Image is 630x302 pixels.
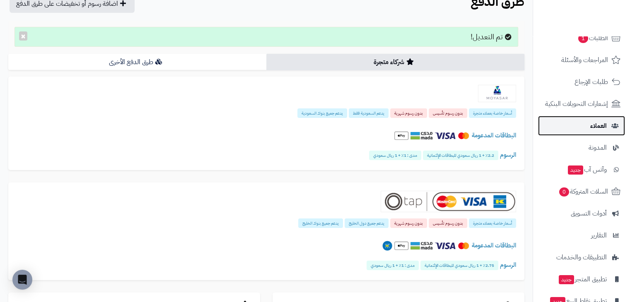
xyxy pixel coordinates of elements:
[590,120,607,132] span: العملاء
[345,218,389,228] span: يدعم جميع دول الخليج
[558,186,608,197] span: السلات المتروكة
[577,32,608,44] span: الطلبات
[538,225,625,245] a: التقارير
[367,261,419,270] span: مدى : 1٪ + 1 ريال سعودي
[571,208,607,219] span: أدوات التسويق
[538,72,625,92] a: طلبات الإرجاع
[500,260,516,269] span: الرسوم
[538,204,625,223] a: أدوات التسويق
[538,160,625,180] a: وآتس آبجديد
[12,270,32,290] div: Open Intercom Messenger
[8,182,524,280] a: Tap أسعار خاصة بعملاء متجرة بدون رسوم تأسيس بدون رسوم شهرية يدعم جميع دول الخليج يدعم جميع بنوك ا...
[568,165,583,175] span: جديد
[574,76,608,88] span: طلبات الإرجاع
[556,252,607,263] span: التطبيقات والخدمات
[469,108,516,118] span: أسعار خاصة بعملاء متجرة
[559,275,574,284] span: جديد
[561,54,608,66] span: المراجعات والأسئلة
[423,151,498,160] span: 2.2٪ + 1 ريال سعودي للبطاقات الإئتمانية
[266,54,524,70] a: شركاء متجرة
[14,27,518,47] div: تم التعديل!
[589,142,607,153] span: المدونة
[538,94,625,114] a: إشعارات التحويلات البنكية
[538,138,625,158] a: المدونة
[390,108,427,118] span: بدون رسوم شهرية
[478,85,516,102] img: Moyasar
[538,116,625,136] a: العملاء
[538,28,625,48] a: الطلبات1
[297,108,347,118] span: يدعم جميع بنوك السعودية
[469,218,516,228] span: أسعار خاصة بعملاء متجرة
[538,182,625,201] a: السلات المتروكة0
[538,247,625,267] a: التطبيقات والخدمات
[349,108,389,118] span: يدعم السعودية فقط
[545,98,608,110] span: إشعارات التحويلات البنكية
[8,54,266,70] a: طرق الدفع الأخرى
[19,31,27,41] button: ×
[567,164,607,175] span: وآتس آب
[559,187,569,197] span: 0
[538,50,625,70] a: المراجعات والأسئلة
[472,130,516,139] span: البطاقات المدعومة
[500,150,516,159] span: الرسوم
[578,34,588,43] span: 1
[429,218,467,228] span: بدون رسوم تأسيس
[369,151,421,160] span: مدى : 1٪ + 1 ريال سعودي
[420,261,498,270] span: 2.75٪ + 1 ريال سعودي للبطاقات الإئتمانية
[8,77,524,170] a: Moyasar أسعار خاصة بعملاء متجرة بدون رسوم تأسيس بدون رسوم شهرية يدعم السعودية فقط يدعم جميع بنوك ...
[538,269,625,289] a: تطبيق المتجرجديد
[558,273,607,285] span: تطبيق المتجر
[591,230,607,241] span: التقارير
[472,241,516,250] span: البطاقات المدعومة
[429,108,467,118] span: بدون رسوم تأسيس
[381,191,516,212] img: Tap
[390,218,427,228] span: بدون رسوم شهرية
[298,218,343,228] span: يدعم جميع بنوك الخليج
